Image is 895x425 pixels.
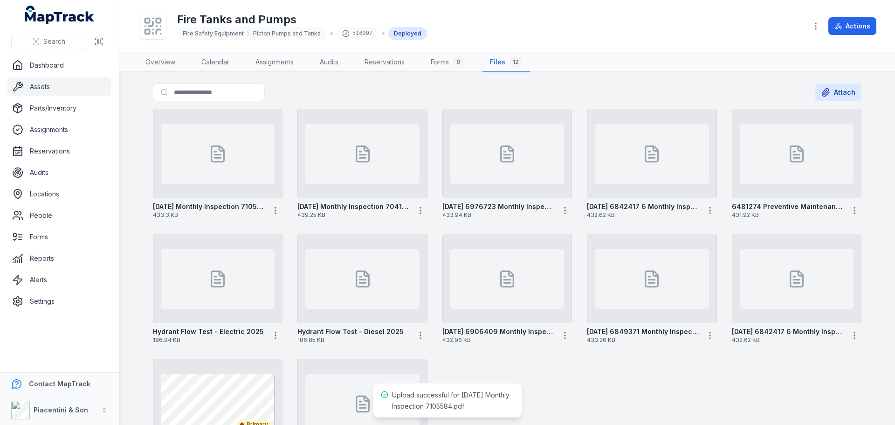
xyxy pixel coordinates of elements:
span: 186.85 KB [297,336,409,344]
strong: [DATE] 6842417 6 Monthly Inspection [587,202,699,211]
span: 432.62 KB [732,336,844,344]
span: 186.94 KB [153,336,265,344]
a: Dashboard [7,56,111,75]
a: Overview [138,53,183,72]
a: Files12 [482,53,530,72]
a: Settings [7,292,111,311]
span: Upload successful for [DATE] Monthly Inspection 7105584.pdf [392,391,509,410]
strong: Piacentini & Son [34,406,88,414]
a: Alerts [7,271,111,289]
h1: Fire Tanks and Pumps [177,12,427,27]
a: People [7,206,111,225]
a: Parts/Inventory [7,99,111,118]
span: 431.92 KB [732,211,844,219]
strong: Contact MapTrack [29,380,90,388]
a: Forms [7,228,111,246]
a: Audits [7,163,111,182]
strong: [DATE] 6842417 6 Monthly Inspection [732,327,844,336]
a: Reservations [357,53,412,72]
span: 432.96 KB [442,336,554,344]
strong: [DATE] Monthly Inspection 7041323 [297,202,409,211]
div: 516097 [337,27,378,40]
span: 433.3 KB [153,211,265,219]
span: Picton Pumps and Tanks [253,30,321,37]
span: 433.94 KB [442,211,554,219]
div: 12 [509,56,523,68]
span: Fire Safety Equipment [183,30,244,37]
strong: Hydrant Flow Test - Electric 2025 [153,327,264,336]
strong: [DATE] 6849371 Monthly Inspection [587,327,699,336]
span: 433.26 KB [587,336,699,344]
a: Forms0 [423,53,471,72]
div: Deployed [388,27,427,40]
strong: [DATE] 6976723 Monthly Inspection [442,202,554,211]
div: 0 [453,56,464,68]
strong: Hydrant Flow Test - Diesel 2025 [297,327,404,336]
button: Attach [815,84,861,101]
strong: [DATE] Monthly Inspection 7105584 [153,202,265,211]
button: Search [11,33,86,50]
a: Assignments [7,120,111,139]
a: Assets [7,77,111,96]
span: 432.62 KB [587,211,699,219]
span: Search [43,37,65,46]
a: Reports [7,249,111,268]
strong: 6481274 Preventive Maintenance [732,202,844,211]
a: Reservations [7,142,111,160]
span: 439.25 KB [297,211,409,219]
strong: [DATE] 6906409 Monthly Inspection [442,327,554,336]
a: Audits [312,53,346,72]
a: MapTrack [25,6,95,24]
a: Locations [7,185,111,203]
a: Calendar [194,53,237,72]
button: Actions [828,17,876,35]
a: Assignments [248,53,301,72]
